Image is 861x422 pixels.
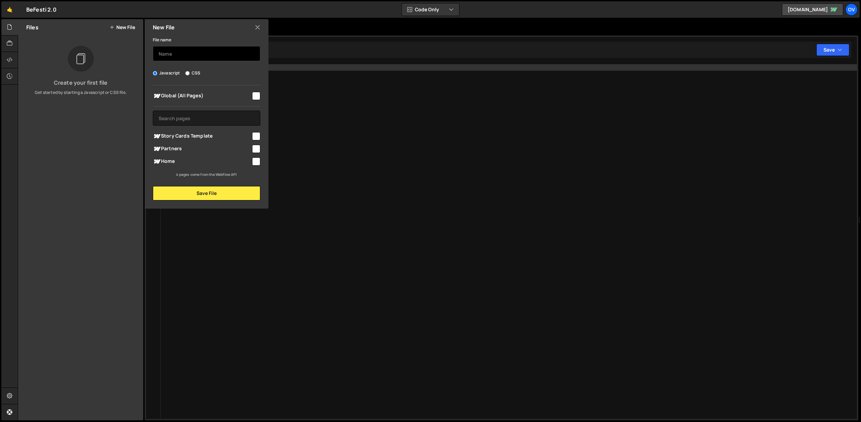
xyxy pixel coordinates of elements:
[153,37,171,43] label: File name
[153,92,251,100] span: Global (All Pages)
[153,186,260,200] button: Save File
[153,157,251,166] span: Home
[153,24,175,31] h2: New File
[153,71,157,75] input: Javascript
[153,46,260,61] input: Name
[24,89,138,96] p: Get started by starting a Javascript or CSS file.
[176,172,237,177] small: 4 pages come from the Webflow API
[110,25,135,30] button: New File
[185,71,190,75] input: CSS
[185,70,200,76] label: CSS
[153,111,260,126] input: Search pages
[153,70,180,76] label: Javascript
[1,1,18,18] a: 🤙
[153,132,251,140] span: Story Cards Template
[153,145,251,153] span: Partners
[402,3,459,16] button: Code Only
[26,5,57,14] div: BeFesti 2.0
[26,24,39,31] h2: Files
[816,44,849,56] button: Save
[24,80,138,85] h3: Create your first file
[845,3,858,16] a: Ov
[782,3,843,16] a: [DOMAIN_NAME]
